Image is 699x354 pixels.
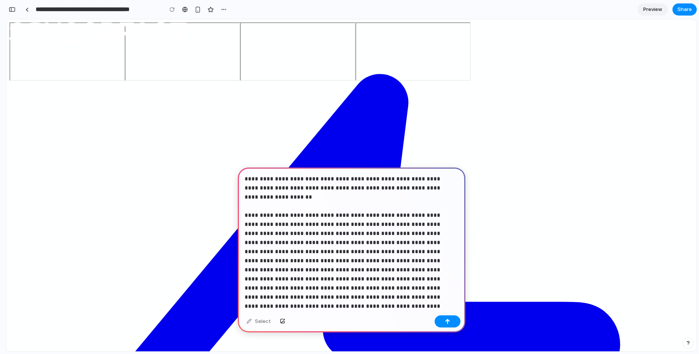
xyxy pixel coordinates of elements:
span: Preview [643,6,662,13]
span: Share [677,6,692,13]
iframe: UserGuiding Knowledge Base [234,3,349,61]
a: Preview [638,3,668,16]
img: Sensorfact Logo [3,3,181,25]
iframe: UserGuiding Product Updates [349,3,464,61]
button: Share [672,3,697,16]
